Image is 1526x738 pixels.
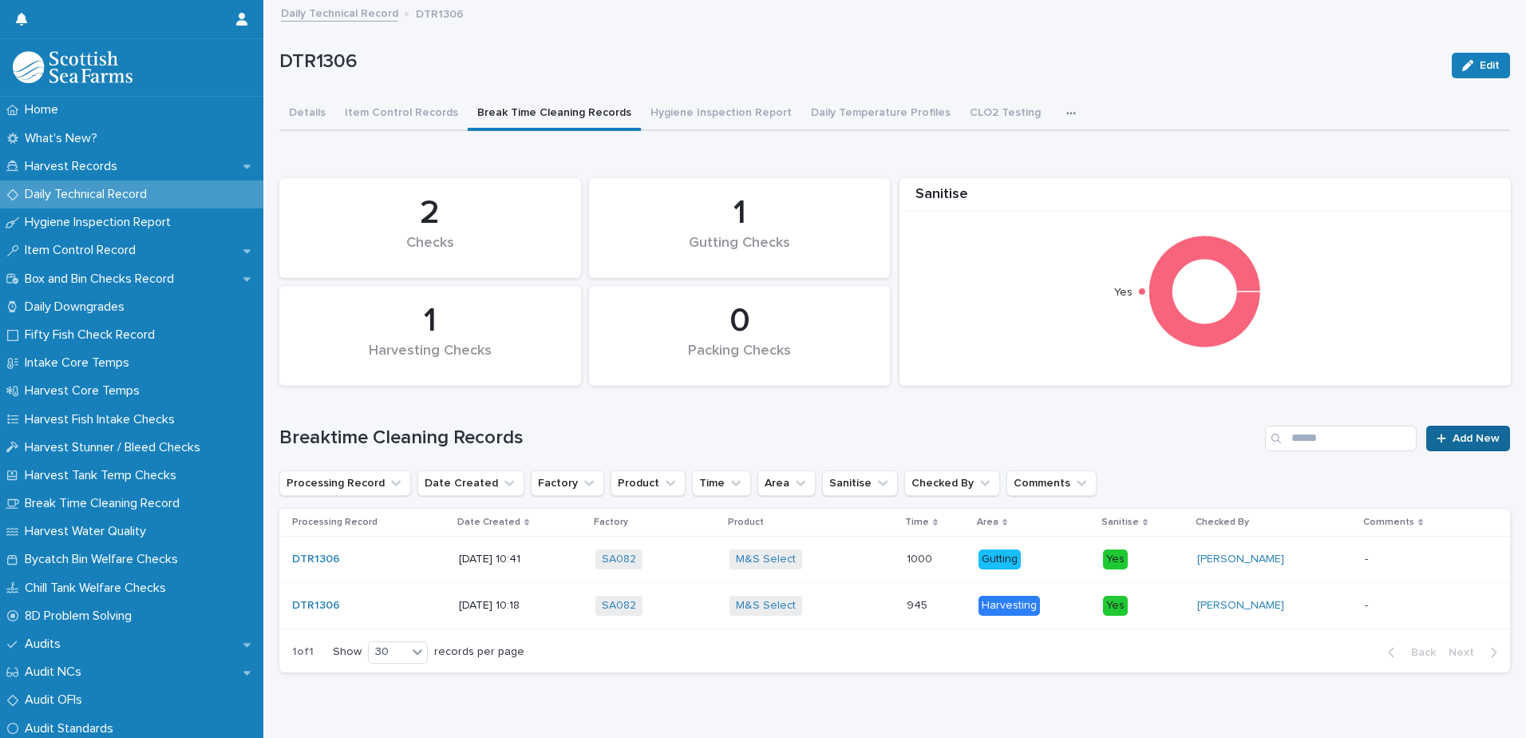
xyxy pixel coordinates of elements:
p: Box and Bin Checks Record [18,272,187,287]
p: Area [977,514,998,531]
p: 1 of 1 [279,633,326,672]
a: M&S Select [736,553,796,566]
button: Break Time Cleaning Records [468,97,641,131]
a: SA082 [602,553,636,566]
p: Chill Tank Welfare Checks [18,581,179,596]
h1: Breaktime Cleaning Records [279,427,1259,450]
button: Area [757,470,816,496]
p: DTR1306 [416,4,464,22]
button: Daily Temperature Profiles [801,97,960,131]
p: Audit NCs [18,665,94,680]
a: [PERSON_NAME] [1197,599,1284,613]
div: Harvesting [978,596,1040,616]
button: Back [1375,645,1442,660]
div: 30 [369,644,407,661]
button: Checked By [904,470,1000,496]
p: Factory [594,514,628,531]
p: Harvest Water Quality [18,524,159,539]
p: Harvest Core Temps [18,383,152,399]
p: 8D Problem Solving [18,609,144,624]
div: Checks [306,235,554,268]
button: Item Control Records [335,97,468,131]
div: Gutting [978,550,1021,569]
p: - [1365,596,1371,613]
span: Back [1401,647,1436,658]
p: [DATE] 10:18 [459,599,583,613]
input: Search [1265,426,1417,451]
a: DTR1306 [292,553,340,566]
p: Date Created [457,514,520,531]
p: Item Control Record [18,243,148,258]
p: 945 [907,596,931,613]
div: Harvesting Checks [306,343,554,376]
p: Harvest Tank Temp Checks [18,468,189,483]
button: Time [692,470,751,496]
a: Add New [1426,426,1510,451]
a: Daily Technical Record [281,3,398,22]
p: Home [18,102,71,117]
button: Processing Record [279,470,411,496]
button: Comments [1006,470,1097,496]
button: Factory [531,470,604,496]
tr: DTR1306 [DATE] 10:41SA082 M&S Select 10001000 GuttingYes[PERSON_NAME] -- [279,537,1510,583]
p: Show [333,645,362,659]
div: Gutting Checks [616,235,864,268]
p: Bycatch Bin Welfare Checks [18,552,191,567]
button: Hygiene Inspection Report [641,97,801,131]
a: M&S Select [736,599,796,613]
p: [DATE] 10:41 [459,553,583,566]
p: Intake Core Temps [18,355,142,371]
p: Harvest Records [18,159,130,174]
img: mMrefqRFQpe26GRNOUkG [13,51,132,83]
p: Daily Downgrades [18,300,137,315]
text: Yes [1115,287,1133,298]
div: Yes [1103,550,1128,569]
p: - [1365,550,1371,566]
p: Audit Standards [18,721,126,736]
button: Details [279,97,335,131]
p: Audit OFIs [18,692,95,708]
div: 1 [306,301,554,341]
div: 2 [306,193,554,233]
p: Comments [1363,514,1414,531]
div: Yes [1103,596,1128,616]
a: SA082 [602,599,636,613]
p: Fifty Fish Check Record [18,327,168,343]
span: Next [1449,647,1484,658]
p: Processing Record [292,514,378,531]
span: Add New [1453,433,1500,444]
div: 0 [616,301,864,341]
a: [PERSON_NAME] [1197,553,1284,566]
p: Product [728,514,764,531]
p: DTR1306 [279,50,1439,73]
p: Time [905,514,929,531]
p: Sanitise [1101,514,1139,531]
p: Checked By [1196,514,1249,531]
p: Break Time Cleaning Record [18,496,192,511]
button: Next [1442,645,1510,660]
p: Hygiene Inspection Report [18,215,184,230]
button: CLO2 Testing [960,97,1050,131]
a: DTR1306 [292,599,340,613]
p: Audits [18,637,73,652]
button: Date Created [417,470,524,496]
div: Packing Checks [616,343,864,376]
div: Sanitise [899,186,1511,212]
p: records per page [434,645,524,659]
span: Edit [1480,60,1500,71]
button: Sanitise [822,470,898,496]
p: Harvest Stunner / Bleed Checks [18,440,213,455]
p: 1000 [907,550,935,566]
button: Product [611,470,686,496]
p: What's New? [18,131,110,146]
div: 1 [616,193,864,233]
p: Daily Technical Record [18,187,160,202]
tr: DTR1306 [DATE] 10:18SA082 M&S Select 945945 HarvestingYes[PERSON_NAME] -- [279,582,1510,629]
button: Edit [1452,53,1510,78]
p: Harvest Fish Intake Checks [18,412,188,427]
